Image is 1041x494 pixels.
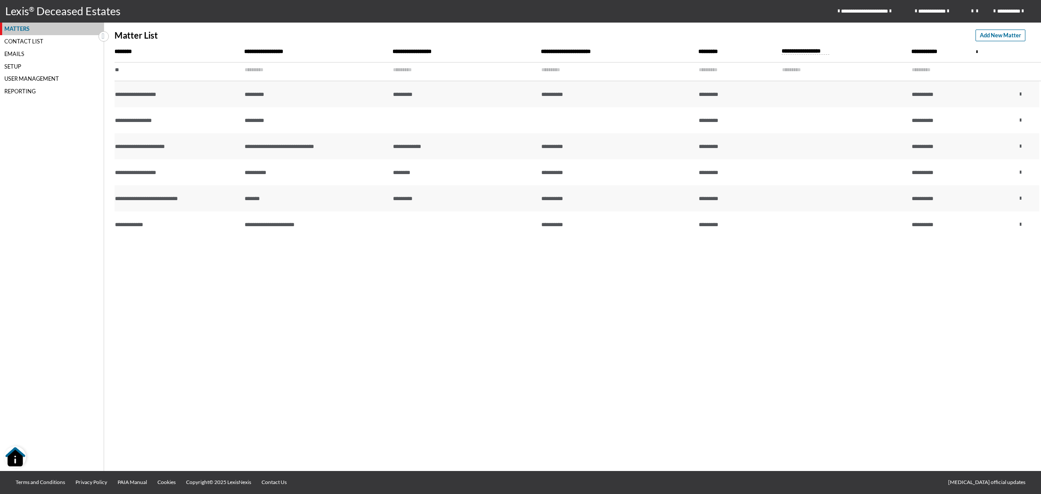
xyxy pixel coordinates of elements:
[980,31,1021,40] span: Add New Matter
[10,471,70,494] a: Terms and Conditions
[4,446,26,468] button: Open Resource Center
[29,4,36,19] p: ®
[943,471,1031,494] a: [MEDICAL_DATA] official updates
[256,471,292,494] a: Contact Us
[112,471,152,494] a: PAIA Manual
[976,30,1025,41] button: Add New Matter
[181,471,256,494] a: Copyright© 2025 LexisNexis
[70,471,112,494] a: Privacy Policy
[115,30,158,40] p: Matter List
[152,471,181,494] a: Cookies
